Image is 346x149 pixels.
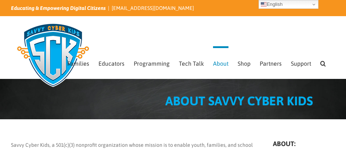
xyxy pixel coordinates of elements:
[134,46,170,79] a: Programming
[213,46,228,79] a: About
[11,5,106,11] i: Educating & Empowering Digital Citizens
[260,61,282,66] span: Partners
[213,61,228,66] span: About
[320,46,326,79] a: Search
[260,46,282,79] a: Partners
[134,61,170,66] span: Programming
[67,61,89,66] span: Families
[291,46,311,79] a: Support
[112,5,194,11] a: [EMAIL_ADDRESS][DOMAIN_NAME]
[179,61,204,66] span: Tech Talk
[67,46,89,79] a: Families
[238,46,251,79] a: Shop
[238,61,251,66] span: Shop
[98,61,125,66] span: Educators
[291,61,311,66] span: Support
[165,94,313,108] span: ABOUT SAVVY CYBER KIDS
[98,46,125,79] a: Educators
[273,141,335,147] h4: ABOUT:
[11,18,95,92] img: Savvy Cyber Kids Logo
[179,46,204,79] a: Tech Talk
[67,46,335,79] nav: Main Menu
[261,1,267,7] img: en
